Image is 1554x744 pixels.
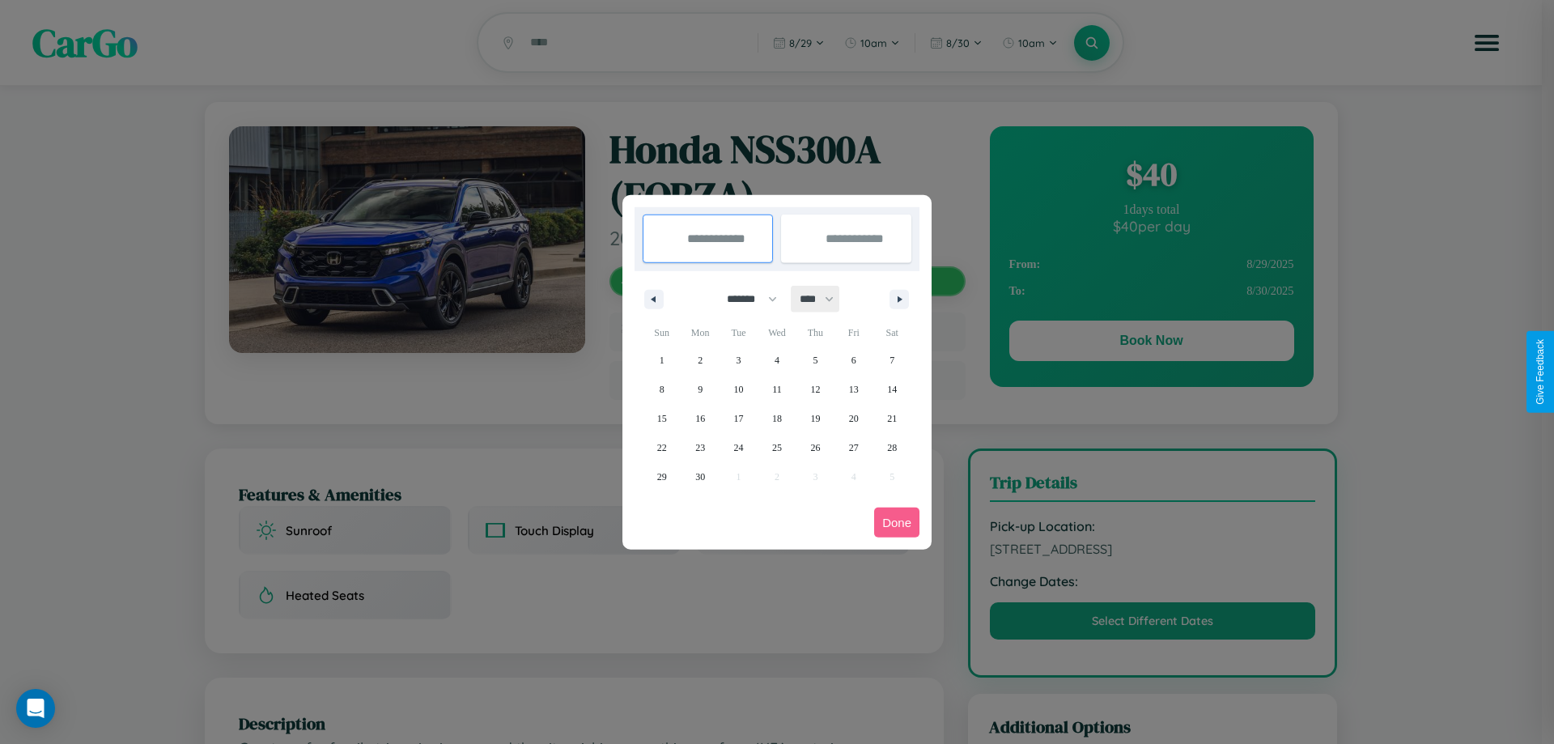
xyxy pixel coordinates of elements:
[796,375,834,404] button: 12
[643,404,681,433] button: 15
[720,433,758,462] button: 24
[681,320,719,346] span: Mon
[660,346,664,375] span: 1
[643,320,681,346] span: Sun
[796,404,834,433] button: 19
[643,433,681,462] button: 22
[873,404,911,433] button: 21
[758,375,796,404] button: 11
[810,433,820,462] span: 26
[772,433,782,462] span: 25
[720,375,758,404] button: 10
[887,404,897,433] span: 21
[698,375,703,404] span: 9
[887,375,897,404] span: 14
[796,433,834,462] button: 26
[834,320,873,346] span: Fri
[758,320,796,346] span: Wed
[887,433,897,462] span: 28
[681,375,719,404] button: 9
[758,404,796,433] button: 18
[873,320,911,346] span: Sat
[720,346,758,375] button: 3
[681,346,719,375] button: 2
[834,346,873,375] button: 6
[873,433,911,462] button: 28
[775,346,779,375] span: 4
[796,320,834,346] span: Thu
[849,433,859,462] span: 27
[851,346,856,375] span: 6
[849,375,859,404] span: 13
[657,404,667,433] span: 15
[16,689,55,728] div: Open Intercom Messenger
[643,346,681,375] button: 1
[660,375,664,404] span: 8
[810,404,820,433] span: 19
[734,433,744,462] span: 24
[810,375,820,404] span: 12
[643,375,681,404] button: 8
[695,433,705,462] span: 23
[758,433,796,462] button: 25
[657,462,667,491] span: 29
[796,346,834,375] button: 5
[849,404,859,433] span: 20
[657,433,667,462] span: 22
[643,462,681,491] button: 29
[834,433,873,462] button: 27
[720,320,758,346] span: Tue
[834,404,873,433] button: 20
[772,375,782,404] span: 11
[890,346,894,375] span: 7
[772,404,782,433] span: 18
[695,462,705,491] span: 30
[681,404,719,433] button: 16
[698,346,703,375] span: 2
[834,375,873,404] button: 13
[873,375,911,404] button: 14
[1535,339,1546,405] div: Give Feedback
[681,433,719,462] button: 23
[874,508,919,538] button: Done
[737,346,741,375] span: 3
[681,462,719,491] button: 30
[720,404,758,433] button: 17
[734,375,744,404] span: 10
[695,404,705,433] span: 16
[734,404,744,433] span: 17
[813,346,817,375] span: 5
[758,346,796,375] button: 4
[873,346,911,375] button: 7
